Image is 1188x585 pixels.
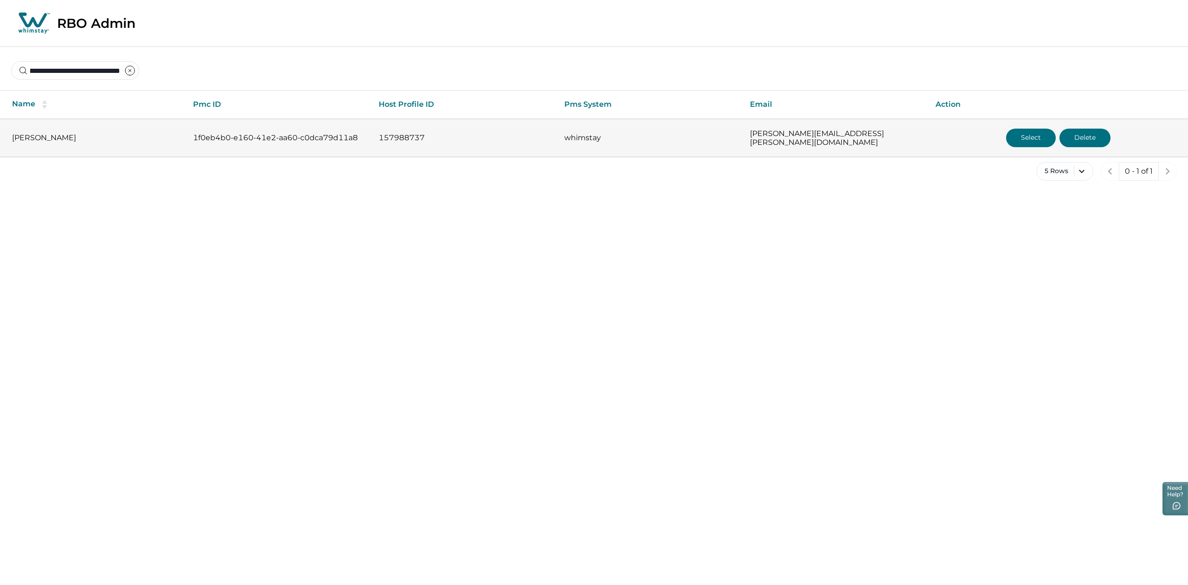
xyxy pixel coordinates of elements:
p: 157988737 [379,133,549,143]
button: clear input [121,61,139,80]
button: 0 - 1 of 1 [1119,162,1159,181]
p: [PERSON_NAME] [12,133,178,143]
button: previous page [1101,162,1119,181]
p: 0 - 1 of 1 [1125,167,1153,176]
button: 5 Rows [1036,162,1093,181]
p: 1f0eb4b0-e160-41e2-aa60-c0dca79d11a8 [193,133,364,143]
th: Pmc ID [186,91,371,119]
button: sorting [35,100,54,109]
p: [PERSON_NAME][EMAIL_ADDRESS][PERSON_NAME][DOMAIN_NAME] [750,129,921,147]
button: next page [1158,162,1177,181]
p: whimstay [564,133,735,143]
button: Delete [1059,129,1111,147]
th: Email [742,91,928,119]
th: Host Profile ID [371,91,557,119]
button: Select [1006,129,1056,147]
th: Pms System [557,91,742,119]
th: Action [928,91,1188,119]
p: RBO Admin [57,15,136,31]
